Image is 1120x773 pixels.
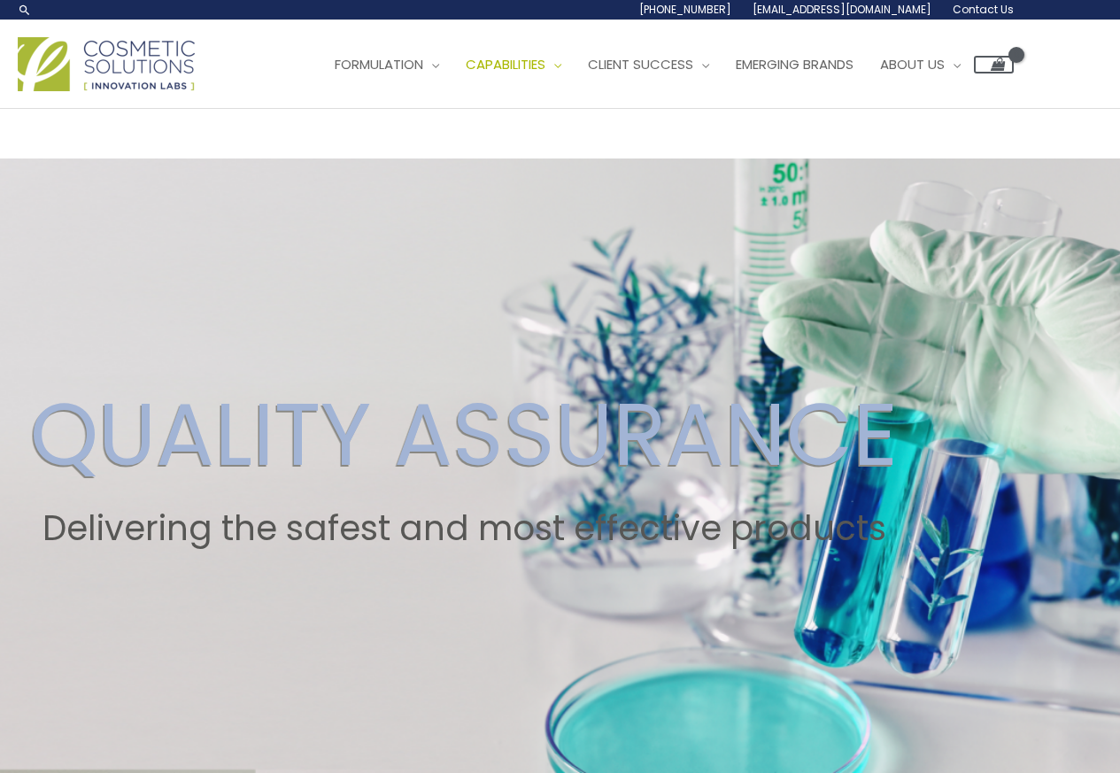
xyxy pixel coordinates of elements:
[452,38,575,91] a: Capabilities
[736,55,854,73] span: Emerging Brands
[18,3,32,17] a: Search icon link
[321,38,452,91] a: Formulation
[308,38,1014,91] nav: Site Navigation
[722,38,867,91] a: Emerging Brands
[867,38,974,91] a: About Us
[880,55,945,73] span: About Us
[18,37,195,91] img: Cosmetic Solutions Logo
[974,56,1014,73] a: View Shopping Cart, empty
[953,2,1014,17] span: Contact Us
[575,38,722,91] a: Client Success
[30,383,898,487] h2: QUALITY ASSURANCE
[466,55,545,73] span: Capabilities
[639,2,731,17] span: [PHONE_NUMBER]
[753,2,931,17] span: [EMAIL_ADDRESS][DOMAIN_NAME]
[30,508,898,549] h2: Delivering the safest and most effective products
[335,55,423,73] span: Formulation
[588,55,693,73] span: Client Success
